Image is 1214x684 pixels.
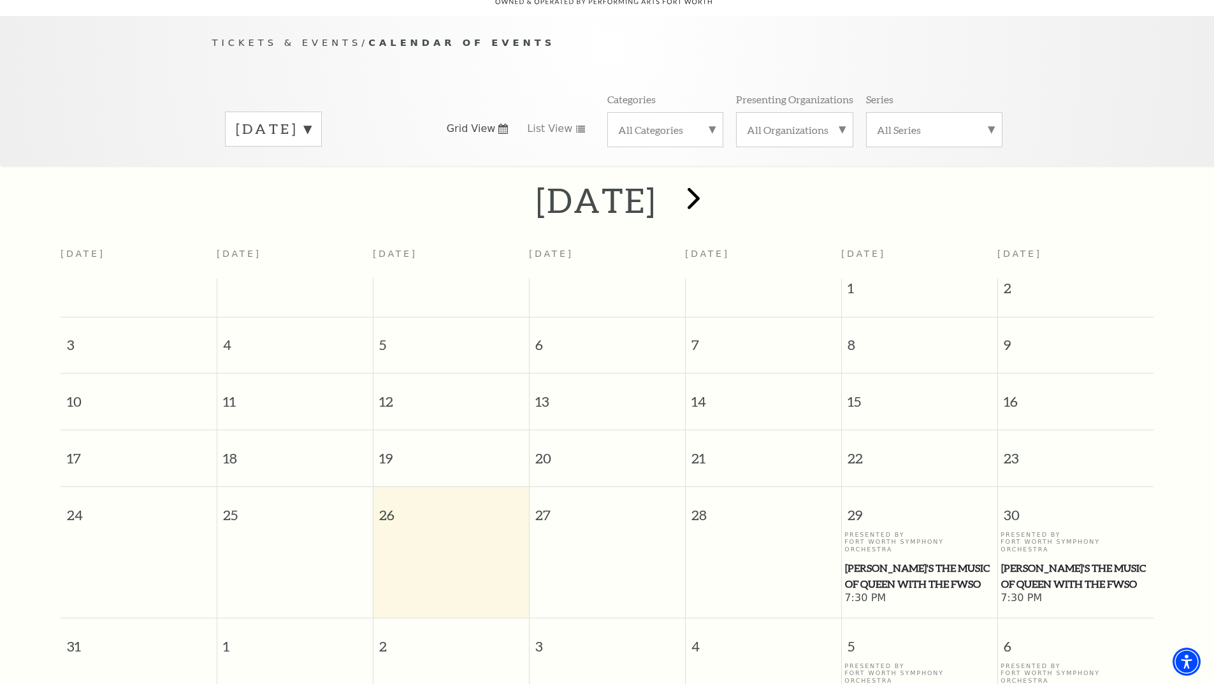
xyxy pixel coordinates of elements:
[877,123,992,136] label: All Series
[368,37,555,48] span: Calendar of Events
[686,618,841,662] span: 4
[447,122,496,136] span: Grid View
[61,618,217,662] span: 31
[212,35,1002,51] p: /
[686,430,841,474] span: 21
[686,374,841,418] span: 14
[530,317,685,361] span: 6
[844,531,994,553] p: Presented By Fort Worth Symphony Orchestra
[217,374,373,418] span: 11
[607,92,656,106] p: Categories
[373,374,529,418] span: 12
[844,662,994,684] p: Presented By Fort Worth Symphony Orchestra
[998,279,1154,304] span: 2
[373,487,529,531] span: 26
[217,487,373,531] span: 25
[842,279,997,304] span: 1
[61,241,217,279] th: [DATE]
[530,430,685,474] span: 20
[736,92,853,106] p: Presenting Organizations
[842,430,997,474] span: 22
[1173,648,1201,676] div: Accessibility Menu
[841,249,886,259] span: [DATE]
[236,119,311,139] label: [DATE]
[1001,592,1150,606] span: 7:30 PM
[536,180,656,221] h2: [DATE]
[217,618,373,662] span: 1
[618,123,712,136] label: All Categories
[61,374,217,418] span: 10
[842,317,997,361] span: 8
[373,317,529,361] span: 5
[61,487,217,531] span: 24
[686,317,841,361] span: 7
[61,430,217,474] span: 17
[685,241,841,279] th: [DATE]
[527,122,572,136] span: List View
[529,241,685,279] th: [DATE]
[373,430,529,474] span: 19
[998,430,1154,474] span: 23
[845,560,994,592] span: [PERSON_NAME]'s The Music of Queen with the FWSO
[844,592,994,606] span: 7:30 PM
[997,249,1042,259] span: [DATE]
[866,92,893,106] p: Series
[842,487,997,531] span: 29
[373,241,529,279] th: [DATE]
[998,374,1154,418] span: 16
[668,178,715,223] button: next
[217,430,373,474] span: 18
[998,317,1154,361] span: 9
[842,374,997,418] span: 15
[530,487,685,531] span: 27
[686,487,841,531] span: 28
[61,317,217,361] span: 3
[530,618,685,662] span: 3
[998,618,1154,662] span: 6
[1001,531,1150,553] p: Presented By Fort Worth Symphony Orchestra
[217,317,373,361] span: 4
[842,618,997,662] span: 5
[530,374,685,418] span: 13
[747,123,842,136] label: All Organizations
[1001,662,1150,684] p: Presented By Fort Worth Symphony Orchestra
[212,37,362,48] span: Tickets & Events
[373,618,529,662] span: 2
[1001,560,1150,592] span: [PERSON_NAME]'s The Music of Queen with the FWSO
[998,487,1154,531] span: 30
[217,241,373,279] th: [DATE]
